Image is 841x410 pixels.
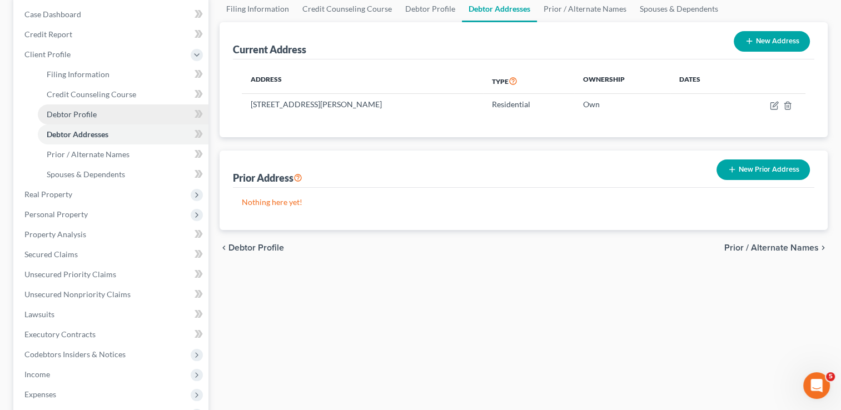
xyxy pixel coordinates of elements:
[16,264,208,284] a: Unsecured Priority Claims
[38,144,208,164] a: Prior / Alternate Names
[670,68,733,94] th: Dates
[242,68,483,94] th: Address
[16,4,208,24] a: Case Dashboard
[16,284,208,304] a: Unsecured Nonpriority Claims
[24,209,88,219] span: Personal Property
[24,189,72,199] span: Real Property
[47,169,125,179] span: Spouses & Dependents
[24,229,86,239] span: Property Analysis
[220,243,284,252] button: chevron_left Debtor Profile
[38,104,208,124] a: Debtor Profile
[574,94,670,115] td: Own
[24,49,71,59] span: Client Profile
[16,24,208,44] a: Credit Report
[38,84,208,104] a: Credit Counseling Course
[242,94,483,115] td: [STREET_ADDRESS][PERSON_NAME]
[724,243,828,252] button: Prior / Alternate Names chevron_right
[47,69,110,79] span: Filing Information
[24,309,54,319] span: Lawsuits
[24,369,50,379] span: Income
[38,124,208,144] a: Debtor Addresses
[47,129,108,139] span: Debtor Addresses
[24,329,96,339] span: Executory Contracts
[24,389,56,399] span: Expenses
[220,243,228,252] i: chevron_left
[819,243,828,252] i: chevron_right
[826,372,835,381] span: 5
[16,324,208,344] a: Executory Contracts
[242,197,805,208] p: Nothing here yet!
[24,29,72,39] span: Credit Report
[38,64,208,84] a: Filing Information
[38,164,208,184] a: Spouses & Dependents
[24,269,116,279] span: Unsecured Priority Claims
[716,159,810,180] button: New Prior Address
[803,372,830,399] iframe: Intercom live chat
[734,31,810,52] button: New Address
[16,244,208,264] a: Secured Claims
[233,171,302,184] div: Prior Address
[233,43,306,56] div: Current Address
[24,249,78,259] span: Secured Claims
[24,9,81,19] span: Case Dashboard
[483,68,574,94] th: Type
[24,349,126,359] span: Codebtors Insiders & Notices
[16,224,208,244] a: Property Analysis
[724,243,819,252] span: Prior / Alternate Names
[47,89,136,99] span: Credit Counseling Course
[16,304,208,324] a: Lawsuits
[47,109,97,119] span: Debtor Profile
[47,149,130,159] span: Prior / Alternate Names
[24,289,131,299] span: Unsecured Nonpriority Claims
[483,94,574,115] td: Residential
[228,243,284,252] span: Debtor Profile
[574,68,670,94] th: Ownership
